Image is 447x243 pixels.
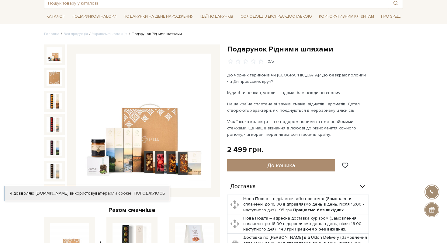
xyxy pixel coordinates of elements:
[104,191,132,196] a: файли cookie
[47,47,62,63] img: Подарунок Рідними шляхами
[295,227,346,232] b: Працюємо без вихідних.
[379,12,403,21] a: Про Spell
[242,214,369,234] td: Нова Пошта – адресна доставка кур'єром (Замовлення сплаченні до 16:00 відправляємо день в день, п...
[44,206,220,214] div: Разом смачніше
[227,101,370,114] p: Наша країна сплетена зі звуків, смаків, відчуттів і ароматів. Деталі створюють характери, які поє...
[227,90,370,96] p: Куди б ти не їхав, усюди — вдома. Але всюди по-своєму.
[267,162,295,169] span: До кошика
[317,12,376,21] a: Корпоративним клієнтам
[69,12,119,21] a: Подарункові набори
[5,191,170,196] div: Я дозволяю [DOMAIN_NAME] використовувати
[47,140,62,156] img: Подарунок Рідними шляхами
[230,184,256,189] span: Доставка
[64,32,88,36] a: Вся продукція
[242,195,369,214] td: Нова Пошта – відділення або поштомат (Замовлення сплаченні до 16:00 відправляємо день в день, піс...
[227,159,335,171] button: До кошика
[47,163,62,179] img: Подарунок Рідними шляхами
[127,31,182,37] li: Подарунок Рідними шляхами
[44,12,67,21] a: Каталог
[134,191,165,196] a: Погоджуюсь
[227,44,403,54] h1: Подарунок Рідними шляхами
[92,32,127,36] a: Українська колекція
[47,117,62,132] img: Подарунок Рідними шляхами
[227,118,370,138] p: Українська колекція — це подорож новими та вже знайомими стежками. Це наше зізнання в любові до р...
[238,11,314,22] a: Солодощі з експрес-доставкою
[227,72,370,85] p: До чорних териконів чи [GEOGRAPHIC_DATA]? До безкраїх полонин чи Дніпровських круч?
[121,12,196,21] a: Подарунки на День народження
[227,145,263,154] div: 2 499 грн.
[47,70,62,86] img: Подарунок Рідними шляхами
[198,12,236,21] a: Ідеї подарунків
[268,59,274,65] div: 0/5
[293,207,345,213] b: Працюємо без вихідних.
[76,54,211,188] img: Подарунок Рідними шляхами
[47,93,62,109] img: Подарунок Рідними шляхами
[44,32,59,36] a: Головна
